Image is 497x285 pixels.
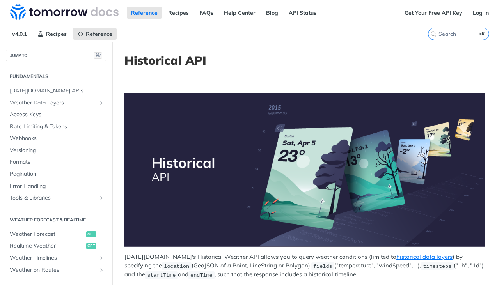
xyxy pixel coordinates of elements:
[127,7,162,19] a: Reference
[6,228,106,240] a: Weather Forecastget
[396,253,453,260] a: historical data layers
[10,182,105,190] span: Error Handling
[6,145,106,156] a: Versioning
[8,28,31,40] span: v4.0.1
[164,7,193,19] a: Recipes
[86,243,96,249] span: get
[469,7,493,19] a: Log In
[10,254,96,262] span: Weather Timelines
[10,123,105,131] span: Rate Limiting & Tokens
[6,97,106,109] a: Weather Data LayersShow subpages for Weather Data Layers
[124,253,485,280] p: [DATE][DOMAIN_NAME]'s Historical Weather API allows you to query weather conditions (limited to )...
[6,181,106,192] a: Error Handling
[147,272,176,278] span: startTime
[10,194,96,202] span: Tools & Libraries
[6,133,106,144] a: Webhooks
[262,7,282,19] a: Blog
[94,52,102,59] span: ⌘/
[6,240,106,252] a: Realtime Weatherget
[6,85,106,97] a: [DATE][DOMAIN_NAME] APIs
[10,266,96,274] span: Weather on Routes
[10,87,105,95] span: [DATE][DOMAIN_NAME] APIs
[10,135,105,142] span: Webhooks
[10,4,119,20] img: Tomorrow.io Weather API Docs
[6,252,106,264] a: Weather TimelinesShow subpages for Weather Timelines
[10,111,105,119] span: Access Keys
[164,263,189,269] span: location
[98,100,105,106] button: Show subpages for Weather Data Layers
[400,7,467,19] a: Get Your Free API Key
[10,99,96,107] span: Weather Data Layers
[313,263,332,269] span: fields
[6,216,106,223] h2: Weather Forecast & realtime
[6,168,106,180] a: Pagination
[284,7,321,19] a: API Status
[10,147,105,154] span: Versioning
[98,195,105,201] button: Show subpages for Tools & Libraries
[98,255,105,261] button: Show subpages for Weather Timelines
[477,30,487,38] kbd: ⌘K
[6,156,106,168] a: Formats
[73,28,117,40] a: Reference
[6,192,106,204] a: Tools & LibrariesShow subpages for Tools & Libraries
[220,7,260,19] a: Help Center
[423,263,451,269] span: timesteps
[10,242,84,250] span: Realtime Weather
[86,231,96,237] span: get
[430,31,437,37] svg: Search
[6,121,106,133] a: Rate Limiting & Tokens
[195,7,218,19] a: FAQs
[6,73,106,80] h2: Fundamentals
[86,30,112,37] span: Reference
[124,93,485,246] img: Historical-API.png
[6,109,106,120] a: Access Keys
[10,230,84,238] span: Weather Forecast
[10,170,105,178] span: Pagination
[46,30,67,37] span: Recipes
[6,50,106,61] button: JUMP TO⌘/
[98,267,105,273] button: Show subpages for Weather on Routes
[10,158,105,166] span: Formats
[124,93,485,246] span: Expand image
[33,28,71,40] a: Recipes
[190,272,213,278] span: endTime
[6,264,106,276] a: Weather on RoutesShow subpages for Weather on Routes
[124,53,485,67] h1: Historical API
